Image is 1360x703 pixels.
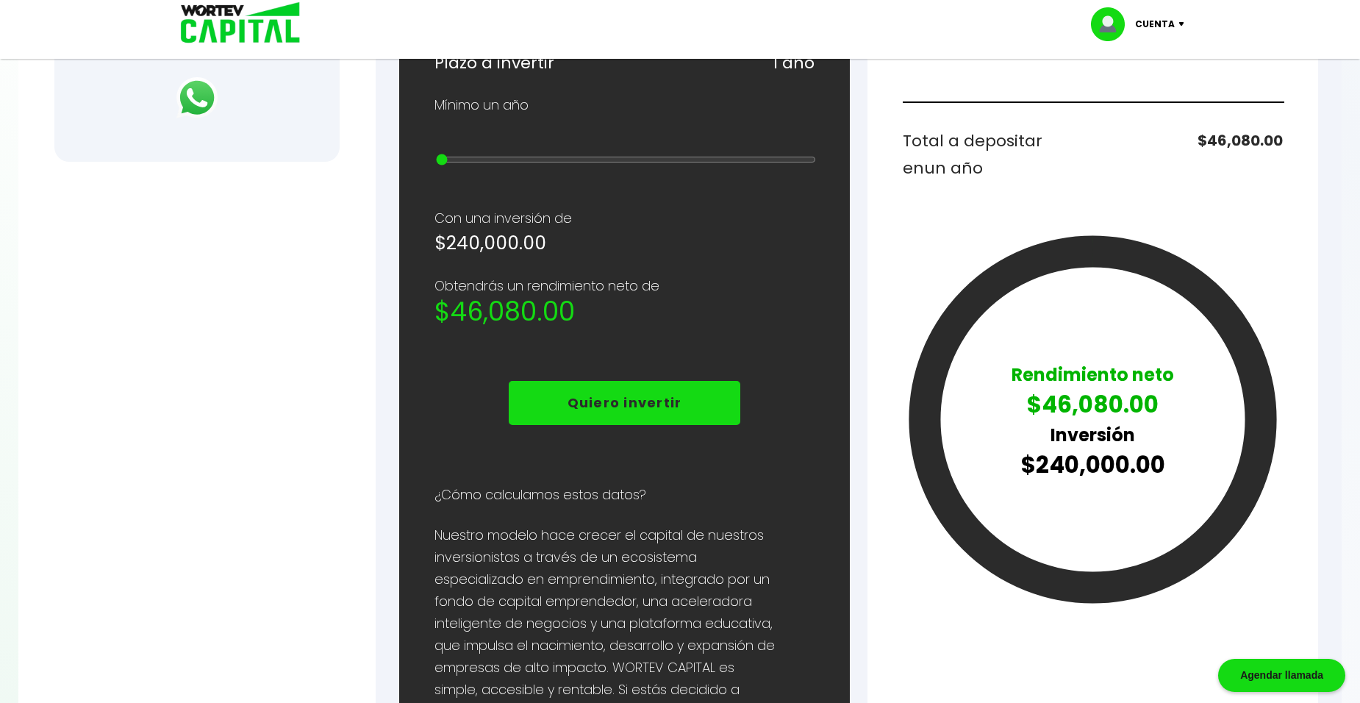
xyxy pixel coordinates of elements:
[903,127,1087,182] h6: Total a depositar en un año
[1218,659,1345,692] div: Agendar llamada
[1012,422,1174,448] p: Inversión
[434,49,554,77] h6: Plazo a invertir
[434,297,815,326] h2: $46,080.00
[1091,7,1135,41] img: profile-image
[568,392,682,414] p: Quiero invertir
[434,484,815,506] p: ¿Cómo calculamos estos datos?
[434,229,815,257] h5: $240,000.00
[434,207,815,229] p: Con una inversión de
[1012,448,1174,482] p: $240,000.00
[1012,388,1174,422] p: $46,080.00
[773,49,815,77] h6: 1 año
[434,275,815,297] p: Obtendrás un rendimiento neto de
[434,94,529,116] p: Mínimo un año
[1175,22,1195,26] img: icon-down
[1099,127,1284,182] h6: $46,080.00
[1012,362,1174,388] p: Rendimiento neto
[176,77,218,118] img: logos_whatsapp-icon.242b2217.svg
[509,381,741,425] button: Quiero invertir
[1135,13,1175,35] p: Cuenta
